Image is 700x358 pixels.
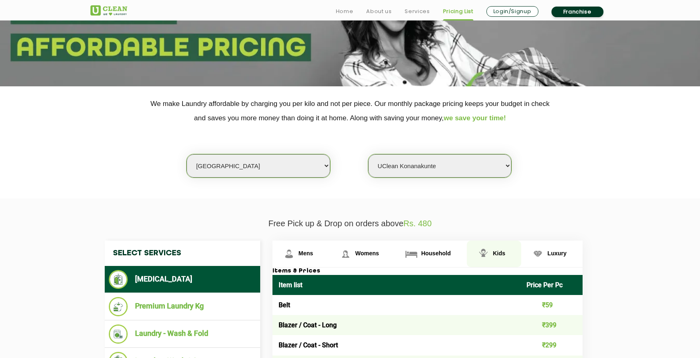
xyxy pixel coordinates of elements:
[272,268,583,275] h3: Items & Prices
[443,7,473,16] a: Pricing List
[272,335,521,355] td: Blazer / Coat - Short
[493,250,505,257] span: Kids
[299,250,313,257] span: Mens
[520,335,583,355] td: ₹299
[531,247,545,261] img: Luxury
[272,295,521,315] td: Belt
[403,219,432,228] span: Rs. 480
[272,315,521,335] td: Blazer / Coat - Long
[551,7,603,17] a: Franchise
[282,247,296,261] img: Mens
[109,270,256,289] li: [MEDICAL_DATA]
[338,247,353,261] img: Womens
[109,297,256,316] li: Premium Laundry Kg
[547,250,567,257] span: Luxury
[520,315,583,335] td: ₹399
[421,250,450,257] span: Household
[405,7,430,16] a: Services
[109,297,128,316] img: Premium Laundry Kg
[444,114,506,122] span: we save your time!
[272,275,521,295] th: Item list
[366,7,392,16] a: About us
[109,270,128,289] img: Dry Cleaning
[90,5,127,16] img: UClean Laundry and Dry Cleaning
[355,250,379,257] span: Womens
[90,97,610,125] p: We make Laundry affordable by charging you per kilo and not per piece. Our monthly package pricin...
[90,219,610,228] p: Free Pick up & Drop on orders above
[109,324,256,344] li: Laundry - Wash & Fold
[520,295,583,315] td: ₹59
[105,241,260,266] h4: Select Services
[336,7,353,16] a: Home
[109,324,128,344] img: Laundry - Wash & Fold
[476,247,491,261] img: Kids
[486,6,538,17] a: Login/Signup
[404,247,419,261] img: Household
[520,275,583,295] th: Price Per Pc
